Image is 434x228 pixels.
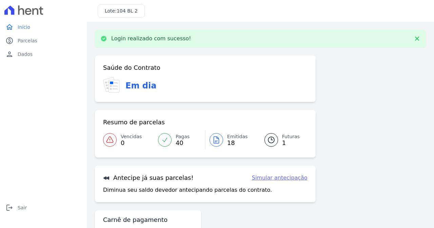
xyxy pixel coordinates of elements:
[205,130,256,149] a: Emitidas 18
[252,174,308,182] a: Simular antecipação
[3,201,84,214] a: logoutSair
[5,37,14,45] i: paid
[121,133,142,140] span: Vencidas
[117,8,138,14] span: 104 BL 2
[103,118,165,126] h3: Resumo de parcelas
[227,140,248,146] span: 18
[176,140,190,146] span: 40
[227,133,248,140] span: Emitidas
[3,47,84,61] a: personDados
[103,174,194,182] h3: Antecipe já suas parcelas!
[5,50,14,58] i: person
[18,24,30,30] span: Início
[3,34,84,47] a: paidParcelas
[5,23,14,31] i: home
[105,7,138,15] h3: Lote:
[5,204,14,212] i: logout
[154,130,205,149] a: Pagas 40
[282,140,300,146] span: 1
[18,37,37,44] span: Parcelas
[103,130,154,149] a: Vencidas 0
[282,133,300,140] span: Futuras
[3,20,84,34] a: homeInício
[111,35,191,42] p: Login realizado com sucesso!
[256,130,308,149] a: Futuras 1
[103,186,272,194] p: Diminua seu saldo devedor antecipando parcelas do contrato.
[125,80,156,92] h3: Em dia
[121,140,142,146] span: 0
[18,204,27,211] span: Sair
[103,64,160,72] h3: Saúde do Contrato
[103,216,167,224] h3: Carnê de pagamento
[176,133,190,140] span: Pagas
[18,51,33,58] span: Dados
